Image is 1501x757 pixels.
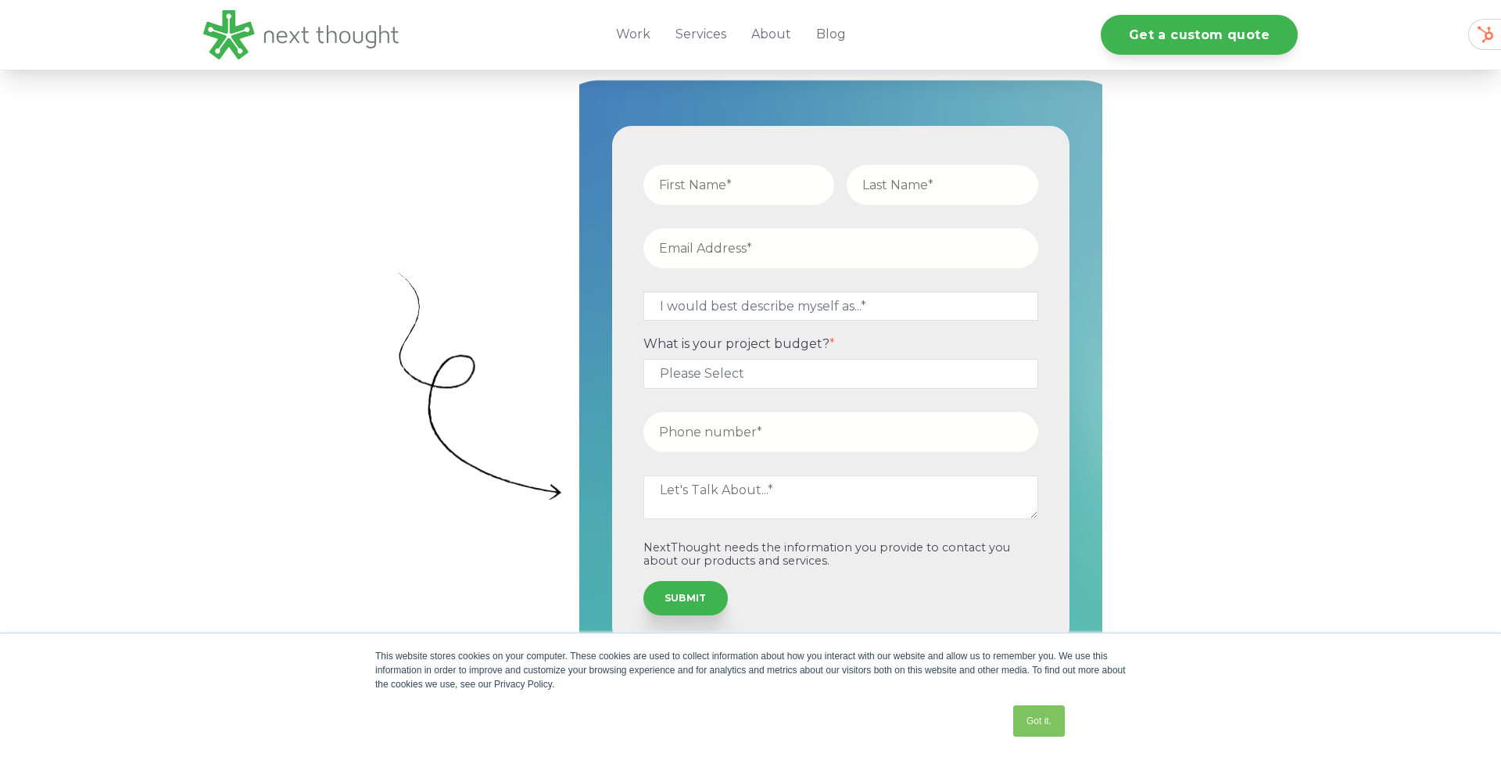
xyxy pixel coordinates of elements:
a: Get a custom quote [1101,15,1298,55]
input: SUBMIT [643,581,728,615]
img: Big curly arrow [399,273,561,500]
span: What is your project budget? [643,336,829,351]
div: This website stores cookies on your computer. These cookies are used to collect information about... [375,649,1126,691]
p: NextThought needs the information you provide to contact you about our products and services. [643,541,1038,569]
img: LG - NextThought Logo [203,10,399,59]
input: Last Name* [847,165,1038,205]
a: Got it. [1013,705,1065,737]
input: Email Address* [643,228,1038,268]
input: First Name* [643,165,835,205]
input: Phone number* [643,412,1038,452]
